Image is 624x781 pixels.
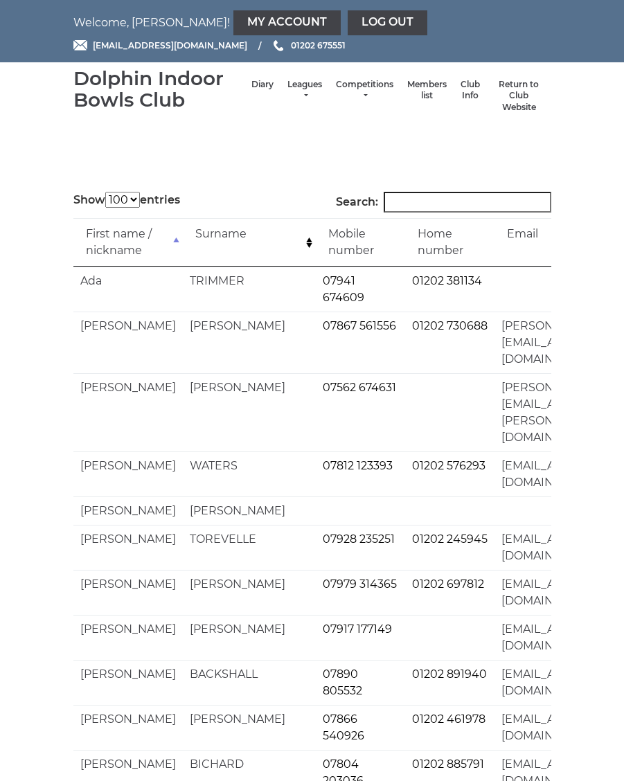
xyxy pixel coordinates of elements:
[183,570,316,615] td: [PERSON_NAME]
[73,660,183,705] td: [PERSON_NAME]
[323,532,395,546] a: 07928 235251
[183,451,316,496] td: WATERS
[323,712,364,742] a: 07866 540926
[412,532,488,546] a: 01202 245945
[73,705,183,750] td: [PERSON_NAME]
[105,192,140,208] select: Showentries
[412,459,485,472] a: 01202 576293
[73,39,247,52] a: Email [EMAIL_ADDRESS][DOMAIN_NAME]
[183,218,316,267] td: Surname: activate to sort column ascending
[316,218,405,267] td: Mobile number
[183,660,316,705] td: BACKSHALL
[93,40,247,51] span: [EMAIL_ADDRESS][DOMAIN_NAME]
[73,373,183,451] td: [PERSON_NAME]
[323,667,362,697] a: 07890 805532
[494,570,613,615] td: [EMAIL_ADDRESS][DOMAIN_NAME]
[323,622,392,636] a: 07917 177149
[494,525,613,570] td: [EMAIL_ADDRESS][DOMAIN_NAME]
[287,79,322,102] a: Leagues
[412,712,485,726] a: 01202 461978
[494,312,613,373] td: [PERSON_NAME][EMAIL_ADDRESS][DOMAIN_NAME]
[412,577,484,591] a: 01202 697812
[73,40,87,51] img: Email
[407,79,447,102] a: Members list
[73,267,183,312] td: Ada
[494,373,613,451] td: [PERSON_NAME][EMAIL_ADDRESS][PERSON_NAME][DOMAIN_NAME]
[494,705,613,750] td: [EMAIL_ADDRESS][DOMAIN_NAME]
[183,267,316,312] td: TRIMMER
[348,10,427,35] a: Log out
[494,615,613,660] td: [EMAIL_ADDRESS][DOMAIN_NAME]
[183,496,316,525] td: [PERSON_NAME]
[494,660,613,705] td: [EMAIL_ADDRESS][DOMAIN_NAME]
[384,192,551,213] input: Search:
[323,577,397,591] a: 07979 314365
[323,459,393,472] a: 07812 123393
[412,274,482,287] a: 01202 381134
[183,312,316,373] td: [PERSON_NAME]
[494,218,613,267] td: Email
[494,451,613,496] td: [EMAIL_ADDRESS][DOMAIN_NAME]
[73,615,183,660] td: [PERSON_NAME]
[183,525,316,570] td: TOREVELLE
[323,274,364,304] a: 07941 674609
[73,68,245,111] div: Dolphin Indoor Bowls Club
[336,192,551,213] label: Search:
[251,79,274,91] a: Diary
[183,373,316,451] td: [PERSON_NAME]
[73,570,183,615] td: [PERSON_NAME]
[183,705,316,750] td: [PERSON_NAME]
[271,39,346,52] a: Phone us 01202 675551
[291,40,346,51] span: 01202 675551
[73,451,183,496] td: [PERSON_NAME]
[183,615,316,660] td: [PERSON_NAME]
[73,192,180,208] label: Show entries
[336,79,393,102] a: Competitions
[73,496,183,525] td: [PERSON_NAME]
[274,40,283,51] img: Phone us
[73,10,551,35] nav: Welcome, [PERSON_NAME]!
[405,218,494,267] td: Home number
[323,381,396,394] a: 07562 674631
[412,319,488,332] a: 01202 730688
[73,312,183,373] td: [PERSON_NAME]
[73,525,183,570] td: [PERSON_NAME]
[461,79,480,102] a: Club Info
[323,319,396,332] a: 07867 561556
[412,757,484,771] a: 01202 885791
[233,10,341,35] a: My Account
[73,218,183,267] td: First name / nickname: activate to sort column descending
[412,667,487,681] a: 01202 891940
[494,79,544,114] a: Return to Club Website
